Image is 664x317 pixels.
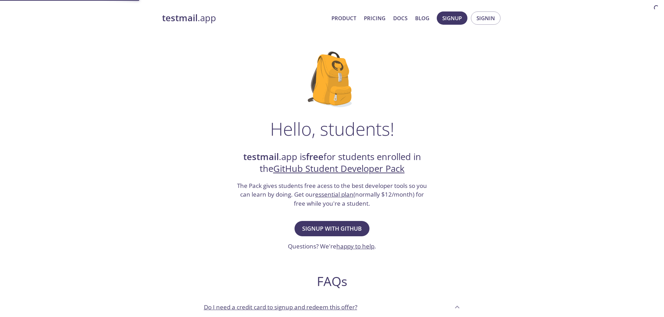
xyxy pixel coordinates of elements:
a: testmail.app [162,12,326,24]
h3: The Pack gives students free acess to the best developer tools so you can learn by doing. Get our... [236,181,428,208]
h3: Questions? We're . [288,242,376,251]
img: github-student-backpack.png [308,51,356,107]
a: Product [331,14,356,23]
h1: Hello, students! [270,118,394,139]
h2: FAQs [198,274,466,289]
strong: testmail [162,12,198,24]
a: essential plan [315,190,353,198]
div: Do I need a credit card to signup and redeem this offer? [198,298,466,316]
a: Blog [415,14,429,23]
a: Docs [393,14,407,23]
strong: testmail [243,151,279,163]
h2: .app is for students enrolled in the [236,151,428,175]
span: Signup [442,14,462,23]
p: Do I need a credit card to signup and redeem this offer? [204,303,357,312]
span: Signin [476,14,495,23]
a: GitHub Student Developer Pack [273,163,405,175]
a: Pricing [364,14,386,23]
button: Signup with GitHub [295,221,369,236]
button: Signup [437,11,467,25]
a: happy to help [336,242,374,250]
button: Signin [471,11,501,25]
span: Signup with GitHub [302,224,362,233]
strong: free [306,151,323,163]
